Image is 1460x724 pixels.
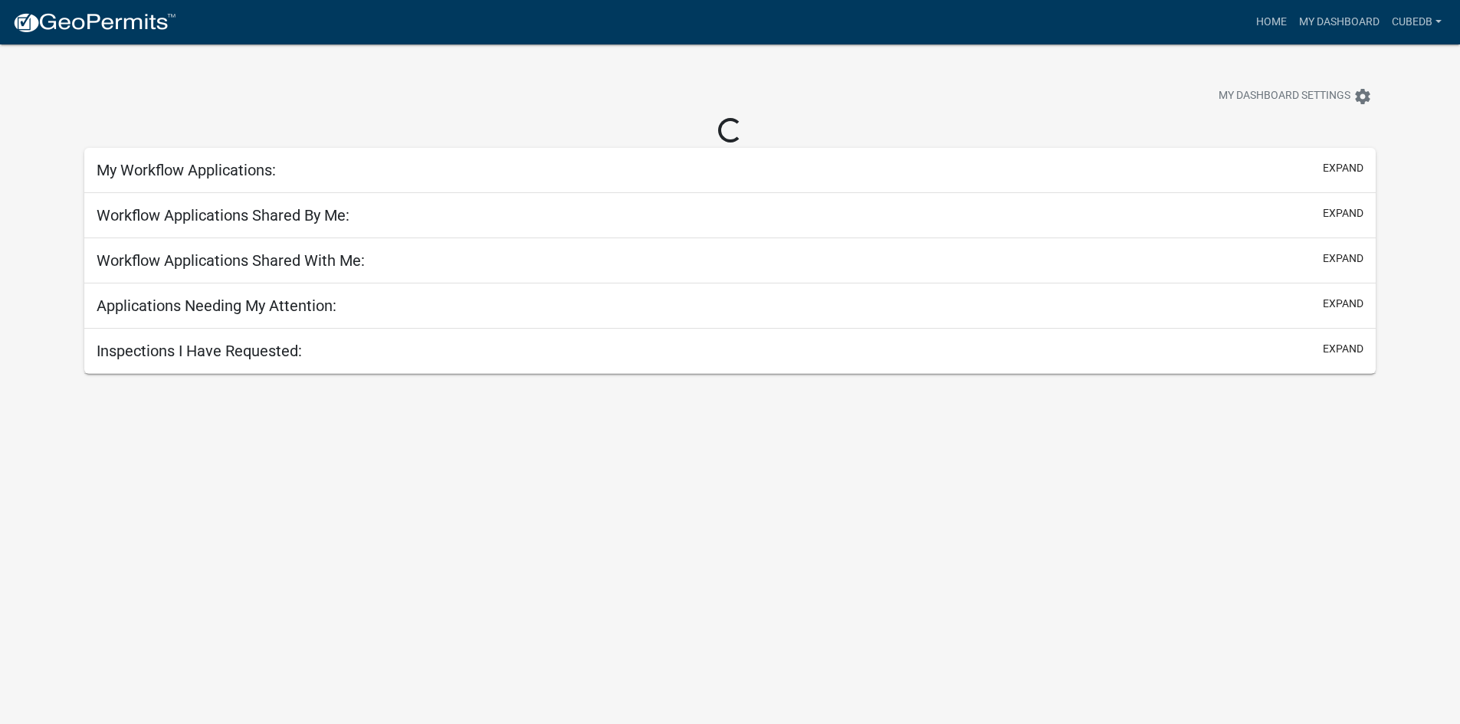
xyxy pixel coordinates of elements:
[97,161,276,179] h5: My Workflow Applications:
[97,251,365,270] h5: Workflow Applications Shared With Me:
[1323,296,1363,312] button: expand
[1293,8,1386,37] a: My Dashboard
[1250,8,1293,37] a: Home
[1353,87,1372,106] i: settings
[1323,160,1363,176] button: expand
[1323,251,1363,267] button: expand
[1206,81,1384,111] button: My Dashboard Settingssettings
[97,296,336,315] h5: Applications Needing My Attention:
[1386,8,1448,37] a: CubedB
[1323,341,1363,357] button: expand
[97,342,302,360] h5: Inspections I Have Requested:
[1219,87,1350,106] span: My Dashboard Settings
[97,206,349,224] h5: Workflow Applications Shared By Me:
[1323,205,1363,221] button: expand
